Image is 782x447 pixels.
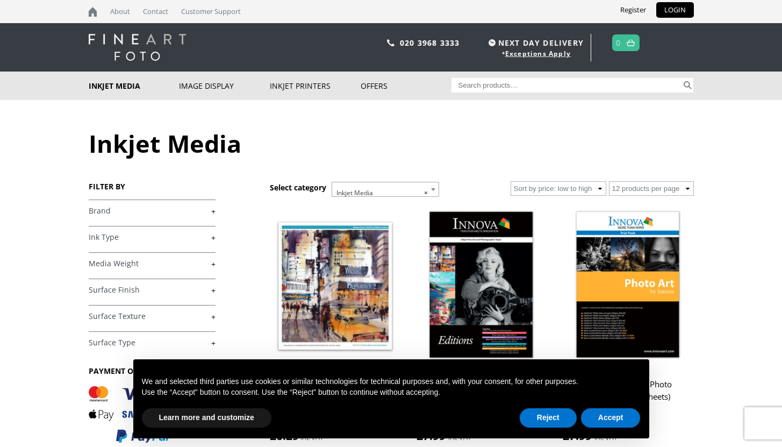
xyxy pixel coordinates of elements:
a: Innova Editions Inkjet Fine Art Paper Sample Pack (6 Sheets) £7.99 inc VAT [417,204,547,444]
div: Notice [125,351,658,447]
img: phone.svg [387,39,394,46]
img: time.svg [489,39,496,46]
select: Shop order [511,181,606,196]
button: Search [681,78,694,93]
h4: Brand [89,200,216,221]
button: Learn more and customize [142,408,271,428]
button: Reject [520,408,577,428]
h4: Ink Type [89,226,216,247]
a: Inkjet Printers [270,72,361,100]
p: Use the “Accept” button to consent. Use the “Reject” button to continue without accepting. [142,387,641,398]
a: Image Display [179,72,270,100]
a: Offers [361,72,451,100]
a: + [89,259,216,269]
span: Inkjet Media [332,182,439,204]
h1: Inkjet Media [89,127,694,160]
a: + [89,338,216,348]
button: Accept [581,408,641,428]
a: Editions Fabriano Artistico Watercolour Rag 310gsm (IFA-108) £6.29 [270,204,400,444]
h3: Select category [270,182,326,193]
a: Exceptions Apply [505,49,571,58]
a: Inkjet Media [89,72,180,100]
a: Register [612,2,654,18]
img: logo-white.svg [89,34,186,61]
a: + [89,206,216,216]
span: NEXT DAY DELIVERY [486,37,584,49]
img: Editions Fabriano Artistico Watercolour Rag 310gsm (IFA-108) [270,204,400,367]
h4: Surface Type [89,331,216,353]
img: Innova Photo Art Inkjet Photo Paper Sample Pack (8 sheets) [563,204,693,367]
h3: FILTER BY [89,181,216,191]
a: + [89,311,216,322]
img: PAYMENT OPTIONS [89,384,196,444]
input: Search products… [451,78,681,93]
a: LOGIN [656,2,694,18]
a: 020 3968 3333 [400,38,460,48]
img: Innova Editions Inkjet Fine Art Paper Sample Pack (6 Sheets) [417,204,547,367]
a: + [89,285,216,295]
p: We and selected third parties use cookies or similar technologies for technical purposes and, wit... [142,377,641,387]
span: × [424,186,428,201]
span: Inkjet Media [332,182,439,197]
img: basket.svg [627,39,635,46]
h3: PAYMENT OPTIONS [89,366,216,376]
h4: Media Weight [89,252,216,274]
a: + [89,232,216,243]
a: 0 [616,35,621,51]
h4: Surface Finish [89,279,216,300]
a: Innova Photo Art Inkjet Photo Paper Sample Pack (8 sheets) £7.99 inc VAT [563,204,693,444]
h4: Surface Texture [89,305,216,327]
